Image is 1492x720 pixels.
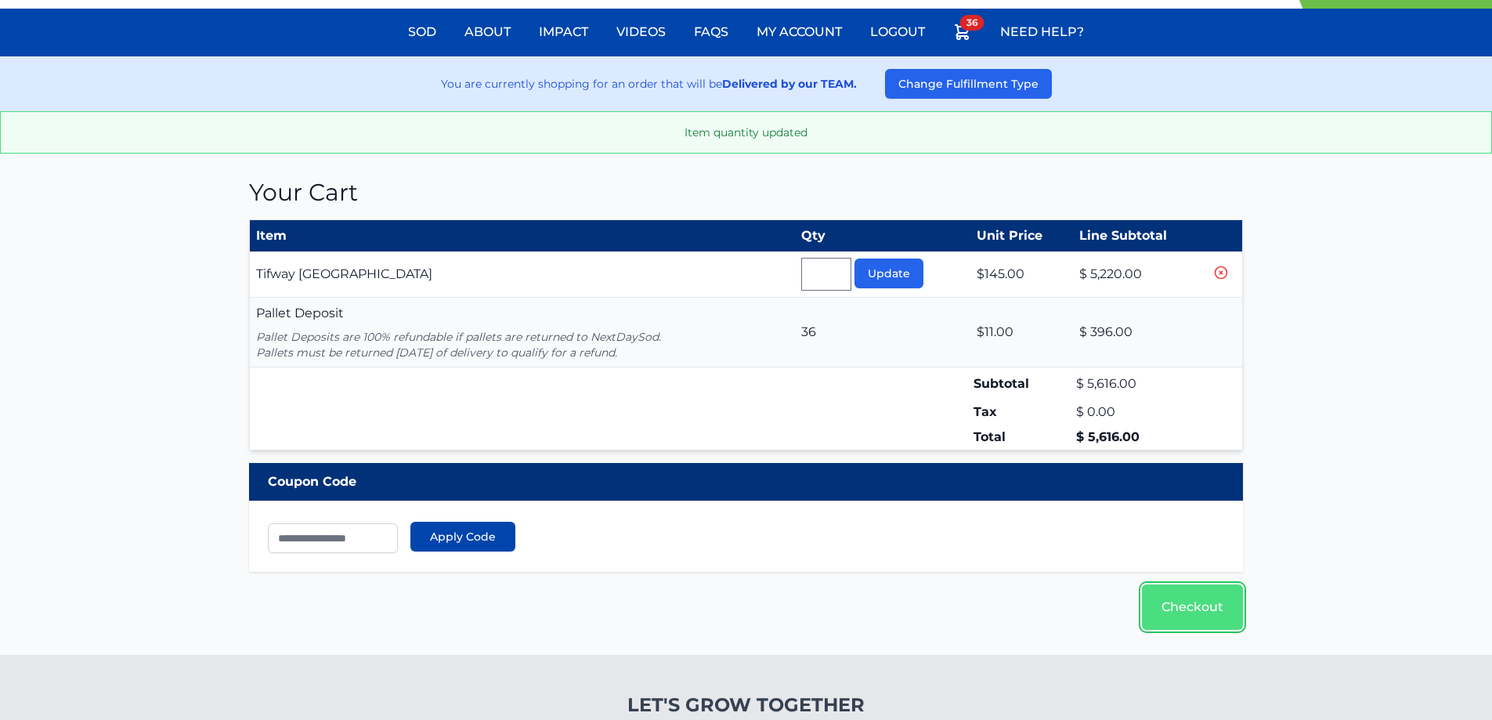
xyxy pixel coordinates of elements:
[1073,367,1204,400] td: $ 5,616.00
[991,13,1093,51] a: Need Help?
[256,329,789,360] p: Pallet Deposits are 100% refundable if pallets are returned to NextDaySod. Pallets must be return...
[249,220,795,252] th: Item
[399,13,446,51] a: Sod
[410,522,515,552] button: Apply Code
[970,251,1073,298] td: $145.00
[795,220,971,252] th: Qty
[1073,400,1204,425] td: $ 0.00
[1073,425,1204,450] td: $ 5,616.00
[960,15,984,31] span: 36
[544,693,948,718] h4: Let's Grow Together
[1073,220,1204,252] th: Line Subtotal
[1142,584,1243,630] a: Checkout
[249,179,1244,207] h1: Your Cart
[249,463,1244,501] div: Coupon Code
[747,13,851,51] a: My Account
[685,13,738,51] a: FAQs
[607,13,675,51] a: Videos
[885,69,1052,99] button: Change Fulfillment Type
[970,400,1073,425] td: Tax
[970,425,1073,450] td: Total
[795,298,971,367] td: 36
[970,367,1073,400] td: Subtotal
[249,251,795,298] td: Tifway [GEOGRAPHIC_DATA]
[970,298,1073,367] td: $11.00
[1073,298,1204,367] td: $ 396.00
[1073,251,1204,298] td: $ 5,220.00
[970,220,1073,252] th: Unit Price
[854,259,923,288] button: Update
[455,13,520,51] a: About
[529,13,598,51] a: Impact
[861,13,934,51] a: Logout
[249,298,795,367] td: Pallet Deposit
[13,125,1479,140] p: Item quantity updated
[430,529,496,545] span: Apply Code
[722,77,857,91] strong: Delivered by our TEAM.
[944,13,981,56] a: 36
